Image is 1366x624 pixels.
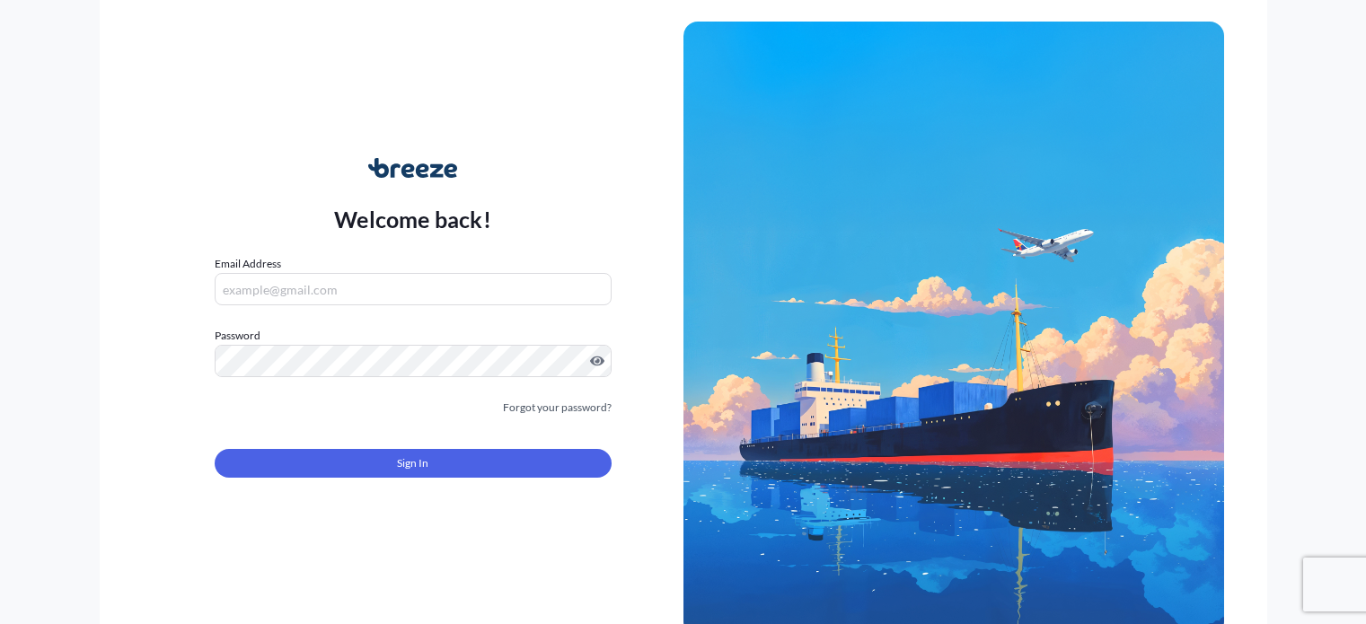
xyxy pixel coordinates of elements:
button: Sign In [215,449,612,478]
label: Password [215,327,612,345]
input: example@gmail.com [215,273,612,305]
a: Forgot your password? [503,399,612,417]
button: Show password [590,354,604,368]
label: Email Address [215,255,281,273]
p: Welcome back! [334,205,491,233]
span: Sign In [397,454,428,472]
